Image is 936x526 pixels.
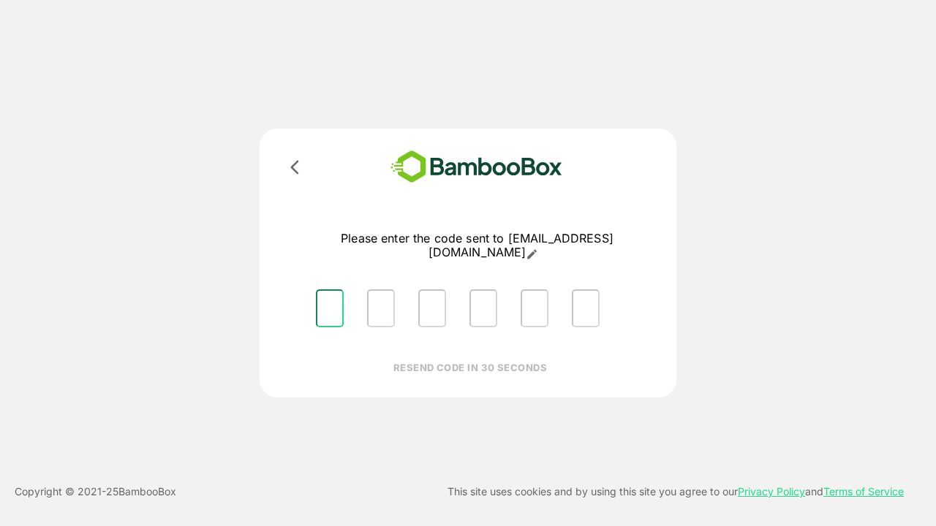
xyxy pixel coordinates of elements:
input: Please enter OTP character 5 [521,289,548,327]
input: Please enter OTP character 4 [469,289,497,327]
a: Terms of Service [823,485,904,498]
input: Please enter OTP character 6 [572,289,600,327]
input: Please enter OTP character 3 [418,289,446,327]
p: This site uses cookies and by using this site you agree to our and [448,483,904,500]
a: Privacy Policy [738,485,805,498]
input: Please enter OTP character 2 [367,289,395,327]
p: Copyright © 2021- 25 BambooBox [15,483,176,500]
p: Please enter the code sent to [EMAIL_ADDRESS][DOMAIN_NAME] [304,232,650,260]
img: bamboobox [369,146,584,188]
input: Please enter OTP character 1 [316,289,344,327]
